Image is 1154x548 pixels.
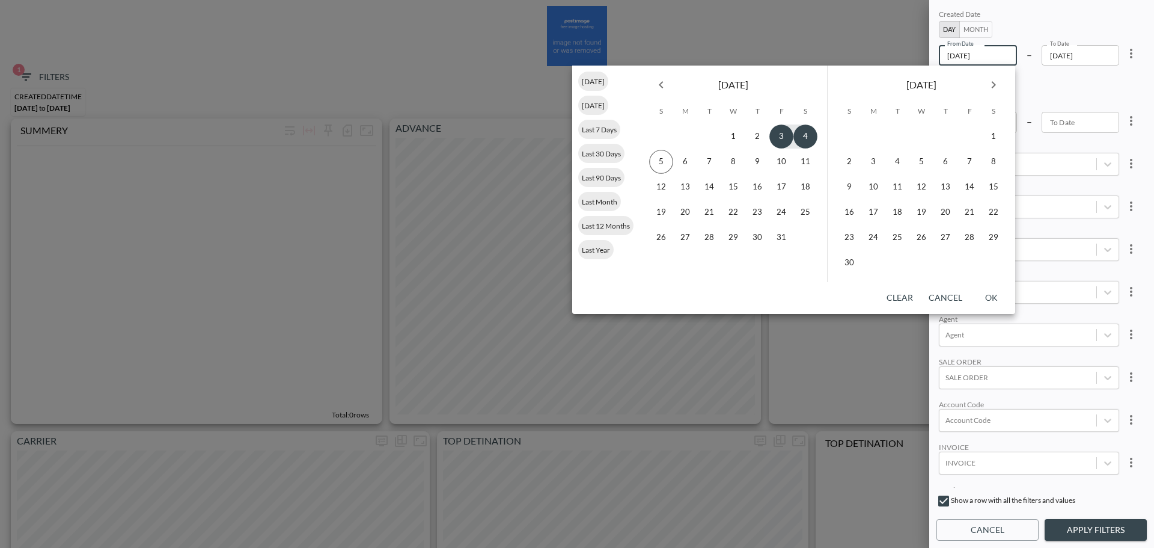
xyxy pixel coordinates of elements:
button: 14 [697,175,721,199]
button: 2 [745,125,769,149]
div: SALE ORDER [939,357,1119,366]
span: Last 30 Days [578,149,624,158]
span: Wednesday [722,99,744,123]
div: Last 7 Days [578,120,620,139]
button: 22 [982,200,1006,224]
span: Last Month [578,197,621,206]
button: Apply Filters [1045,519,1147,541]
button: 28 [697,226,721,250]
button: Month [959,21,992,38]
div: Last Year [578,240,614,259]
button: 9 [837,175,861,199]
button: Clear [881,287,919,309]
label: To Date [1050,40,1069,48]
input: YYYY-MM-DD [939,45,1017,66]
button: 24 [769,200,793,224]
button: 19 [649,200,673,224]
button: 8 [721,150,745,174]
button: 10 [861,175,885,199]
span: Tuesday [887,99,908,123]
span: Sunday [650,99,672,123]
span: Thursday [935,99,956,123]
button: 16 [745,175,769,199]
button: Cancel [924,287,967,309]
input: YYYY-MM-DD [1042,45,1120,66]
button: more [1119,322,1143,346]
span: Tuesday [698,99,720,123]
div: DATA AREA [939,229,1119,238]
span: Sunday [838,99,860,123]
button: 29 [721,226,745,250]
div: [DATE] [578,72,608,91]
div: Invoice for [939,485,1119,494]
button: 10 [769,150,793,174]
div: Created Date [939,10,1119,21]
button: 1 [721,125,745,149]
div: GROUP ID [939,272,1119,281]
button: 25 [793,200,817,224]
button: 4 [793,125,817,149]
span: [DATE] [718,76,748,93]
button: more [1119,109,1143,133]
button: 18 [885,200,909,224]
button: 25 [885,226,909,250]
button: 27 [933,226,957,250]
button: 6 [933,150,957,174]
button: 29 [982,226,1006,250]
span: Friday [771,99,792,123]
button: 26 [909,226,933,250]
button: 11 [793,150,817,174]
div: Last 30 Days [578,144,624,163]
button: Previous month [649,73,673,97]
button: 23 [745,200,769,224]
span: Last 7 Days [578,125,620,134]
button: 18 [793,175,817,199]
button: 22 [721,200,745,224]
button: Next month [982,73,1006,97]
div: Last Month [578,192,621,211]
button: 21 [697,200,721,224]
button: 6 [673,150,697,174]
button: 17 [769,175,793,199]
button: 28 [957,226,982,250]
div: GROUP [939,144,1119,153]
button: 7 [957,150,982,174]
button: 31 [769,226,793,250]
button: 27 [673,226,697,250]
button: 15 [721,175,745,199]
span: Last Year [578,245,614,254]
span: Monday [674,99,696,123]
span: Last 12 Months [578,221,633,230]
span: Thursday [746,99,768,123]
button: 11 [885,175,909,199]
span: Saturday [983,99,1004,123]
button: 7 [697,150,721,174]
p: – [1027,114,1032,128]
button: 9 [745,150,769,174]
button: 17 [861,200,885,224]
label: From Date [947,40,974,48]
div: Last 90 Days [578,168,624,187]
span: Last 90 Days [578,173,624,182]
div: 2025-10-032025-10-04 [939,10,1144,66]
div: [DATE] [578,96,608,115]
span: [DATE] [578,77,608,86]
button: 12 [649,175,673,199]
button: more [1119,152,1143,176]
button: 12 [909,175,933,199]
input: YYYY-MM-DD [1042,112,1120,132]
div: Show a row with all the filters and values [936,494,1147,513]
button: 16 [837,200,861,224]
p: – [1027,48,1032,61]
div: INVOICE [939,443,1119,452]
button: OK [972,287,1010,309]
span: Saturday [795,99,816,123]
button: more [1119,280,1143,304]
button: 19 [909,200,933,224]
button: 20 [673,200,697,224]
button: 4 [885,150,909,174]
button: Day [939,21,960,38]
div: Departure Date [939,76,1119,88]
button: more [1119,42,1143,66]
button: 13 [673,175,697,199]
